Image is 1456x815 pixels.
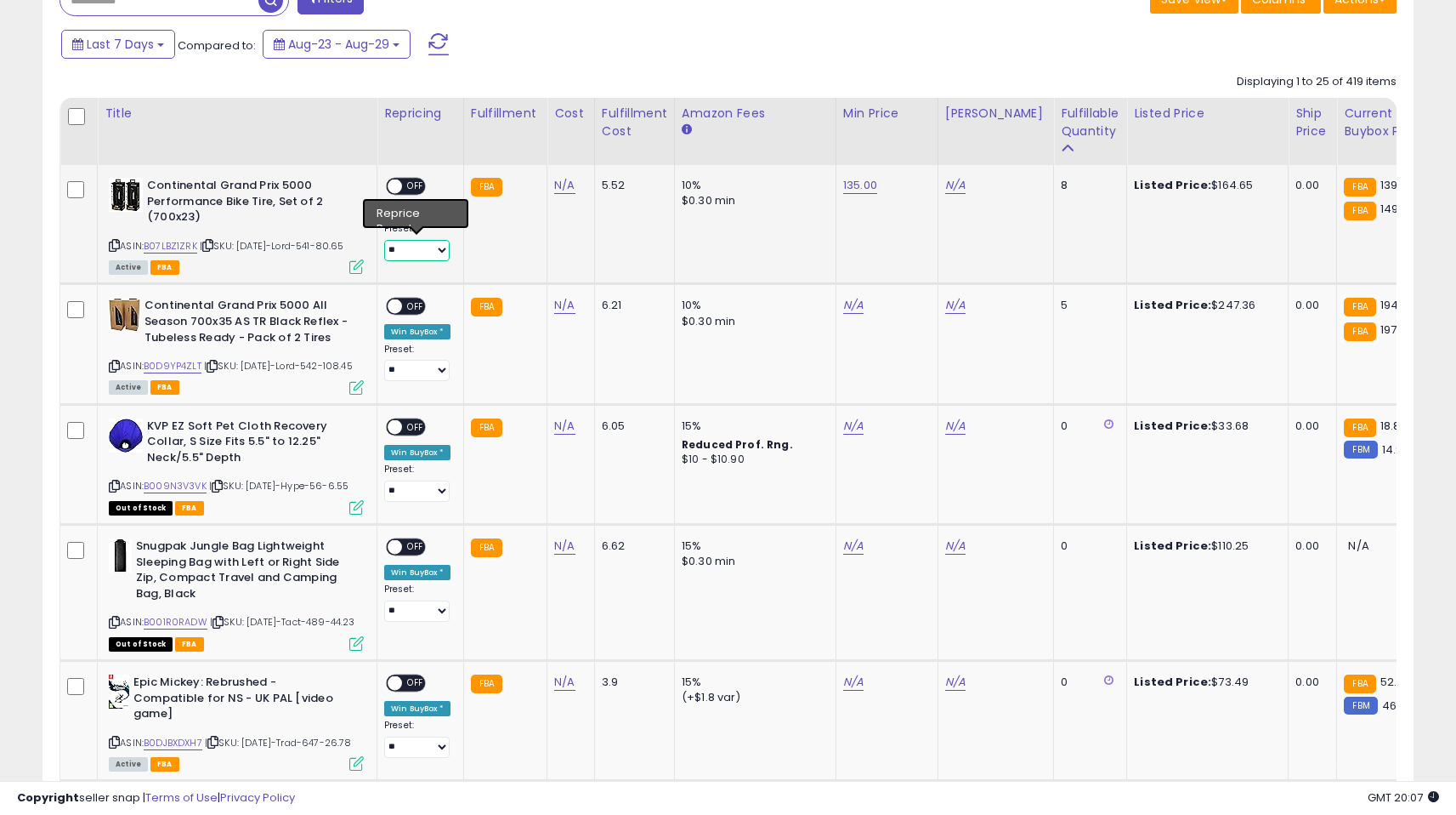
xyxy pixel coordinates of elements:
[144,359,201,373] a: B0D9YP4ZLT
[109,539,364,649] div: ASIN:
[1134,674,1211,690] b: Listed Price:
[147,178,354,230] b: Continental Grand Prix 5000 Performance Bike Tire, Set of 2 (700x23)
[554,105,587,123] div: Cost
[150,380,179,395] span: FBA
[109,260,148,275] span: All listings currently available for purchase on Amazon
[178,37,256,54] span: Compared to:
[682,539,823,554] div: 15%
[682,298,823,313] div: 10%
[471,298,502,316] small: FBA
[1295,105,1329,140] div: Ship Price
[602,298,661,313] div: 6.21
[144,736,202,750] a: B0DJBXDXH7
[1295,298,1323,313] div: 0.00
[945,297,966,314] a: N/A
[402,540,429,555] span: OFF
[1382,442,1407,458] span: 14.91
[602,539,661,554] div: 6.62
[1134,539,1275,554] div: $110.25
[1295,675,1323,690] div: 0.00
[682,690,823,705] div: (+$1.8 var)
[133,675,340,727] b: Epic Mickey: Rebrushed - Compatible for NS - UK PAL [video game]
[682,123,692,138] small: Amazon Fees.
[150,260,179,275] span: FBA
[1380,297,1416,313] span: 194.24
[1295,419,1323,434] div: 0.00
[1344,105,1431,140] div: Current Buybox Price
[109,539,132,573] img: 31jfh57u+6L._SL40_.jpg
[945,418,966,435] a: N/A
[843,177,877,194] a: 135.00
[288,36,389,53] span: Aug-23 - Aug-29
[1134,675,1275,690] div: $73.49
[945,105,1046,123] div: [PERSON_NAME]
[109,501,173,516] span: All listings that are currently out of stock and unavailable for purchase on Amazon
[1134,419,1275,434] div: $33.68
[109,178,143,212] img: 51vBzrJ6inL._SL40_.jpg
[554,418,575,435] a: N/A
[263,30,411,59] button: Aug-23 - Aug-29
[1061,105,1119,140] div: Fulfillable Quantity
[843,297,864,314] a: N/A
[147,419,354,470] b: KVP EZ Soft Pet Cloth Recovery Collar, S Size Fits 5.5" to 12.25" Neck/5.5" Depth
[402,419,429,434] span: OFF
[843,674,864,691] a: N/A
[682,105,829,123] div: Amazon Fees
[109,298,140,332] img: 51KVe3pNgrL._SL40_.jpg
[1344,202,1375,220] small: FBA
[144,239,197,254] a: B07LBZ1ZRK
[471,178,502,197] small: FBA
[1295,539,1323,554] div: 0.00
[843,418,864,435] a: N/A
[1134,297,1211,313] b: Listed Price:
[1061,419,1113,434] div: 0
[144,479,207,493] a: B009N3V3VK
[1344,441,1377,459] small: FBM
[384,701,450,716] div: Win BuyBox *
[682,178,823,193] div: 10%
[1061,539,1113,554] div: 0
[175,501,204,516] span: FBA
[384,344,450,382] div: Preset:
[682,554,823,569] div: $0.30 min
[1380,177,1414,193] span: 139.85
[145,789,218,806] a: Terms of Use
[1380,674,1411,690] span: 52.47
[471,539,502,557] small: FBA
[144,615,207,630] a: B001R0RADW
[109,178,364,272] div: ASIN:
[1344,419,1375,437] small: FBA
[682,193,823,208] div: $0.30 min
[1134,105,1281,123] div: Listed Price
[136,539,343,606] b: Snugpak Jungle Bag Lightweight Sleeping Bag with Left or Right Side Zip, Compact Travel and Campi...
[402,180,429,194] span: OFF
[843,538,864,555] a: N/A
[144,298,351,350] b: Continental Grand Prix 5000 All Season 700x35 AS TR Black Reflex - Tubeless Ready - Pack of 2 Tires
[204,359,353,373] span: | SKU: [DATE]-Lord-542-108.45
[105,105,370,123] div: Title
[210,615,355,629] span: | SKU: [DATE]-Tact-489-44.23
[175,637,204,652] span: FBA
[1295,178,1323,193] div: 0.00
[1134,178,1275,193] div: $164.65
[109,637,173,652] span: All listings that are currently out of stock and unavailable for purchase on Amazon
[945,177,966,194] a: N/A
[87,36,154,53] span: Last 7 Days
[109,675,129,709] img: 41u78KtaCqL._SL40_.jpg
[843,105,931,123] div: Min Price
[200,239,344,253] span: | SKU: [DATE]-Lord-541-80.65
[1237,74,1397,90] div: Displaying 1 to 25 of 419 items
[109,757,148,772] span: All listings currently available for purchase on Amazon
[384,105,456,123] div: Repricing
[402,299,429,314] span: OFF
[384,223,450,261] div: Preset:
[384,204,450,219] div: Win BuyBox *
[1344,322,1375,341] small: FBA
[471,419,502,437] small: FBA
[384,565,450,580] div: Win BuyBox *
[1344,697,1377,715] small: FBM
[471,105,540,123] div: Fulfillment
[384,324,450,339] div: Win BuyBox *
[1134,538,1211,554] b: Listed Price:
[150,757,179,772] span: FBA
